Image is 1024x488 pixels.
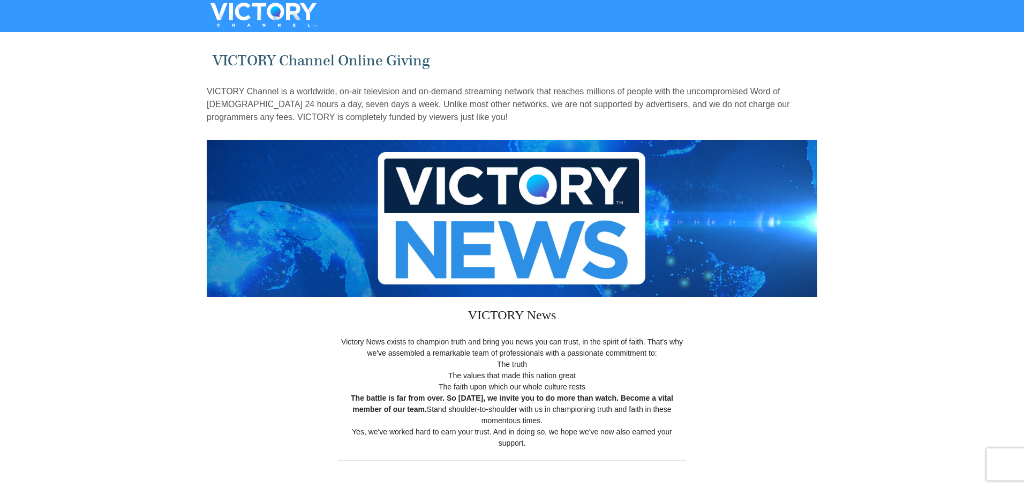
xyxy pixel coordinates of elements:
[338,297,686,336] h3: VICTORY News
[213,52,812,70] h1: VICTORY Channel Online Giving
[338,336,686,449] div: Victory News exists to champion truth and bring you news you can trust, in the spirit of faith. T...
[351,394,673,414] strong: The battle is far from over. So [DATE], we invite you to do more than watch. Become a vital membe...
[197,3,330,27] img: VICTORYTHON - VICTORY Channel
[207,85,817,124] p: VICTORY Channel is a worldwide, on-air television and on-demand streaming network that reaches mi...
